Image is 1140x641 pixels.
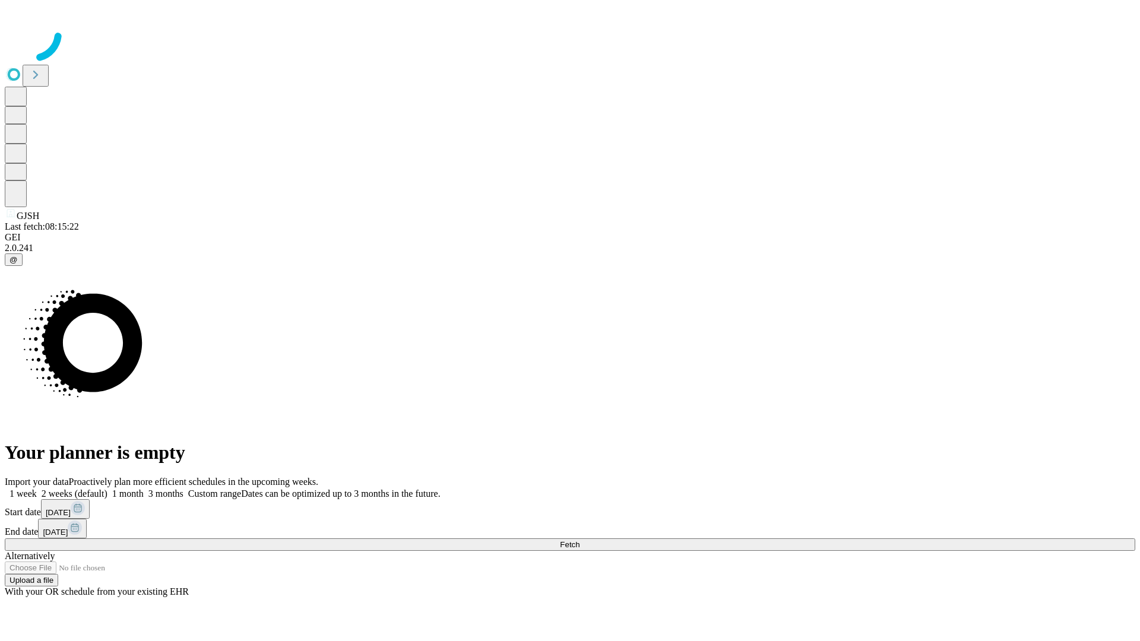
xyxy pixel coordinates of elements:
[148,488,183,499] span: 3 months
[9,255,18,264] span: @
[112,488,144,499] span: 1 month
[42,488,107,499] span: 2 weeks (default)
[9,488,37,499] span: 1 week
[188,488,241,499] span: Custom range
[5,574,58,586] button: Upload a file
[5,221,79,231] span: Last fetch: 08:15:22
[5,243,1135,253] div: 2.0.241
[5,499,1135,519] div: Start date
[5,477,69,487] span: Import your data
[5,253,23,266] button: @
[5,442,1135,464] h1: Your planner is empty
[5,586,189,596] span: With your OR schedule from your existing EHR
[17,211,39,221] span: GJSH
[46,508,71,517] span: [DATE]
[41,499,90,519] button: [DATE]
[5,519,1135,538] div: End date
[5,551,55,561] span: Alternatively
[241,488,440,499] span: Dates can be optimized up to 3 months in the future.
[38,519,87,538] button: [DATE]
[43,528,68,537] span: [DATE]
[5,232,1135,243] div: GEI
[69,477,318,487] span: Proactively plan more efficient schedules in the upcoming weeks.
[560,540,579,549] span: Fetch
[5,538,1135,551] button: Fetch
